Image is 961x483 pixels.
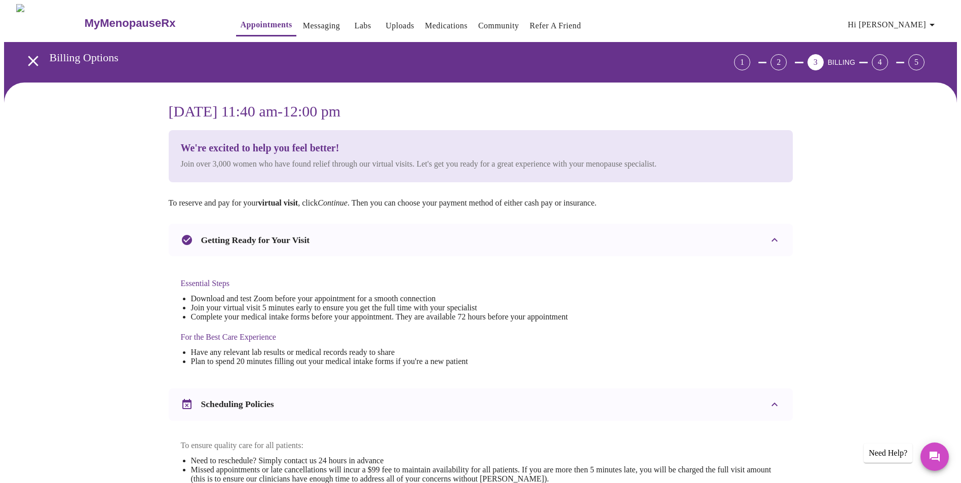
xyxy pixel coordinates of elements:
h4: Essential Steps [181,279,568,288]
li: Download and test Zoom before your appointment for a smooth connection [191,294,568,303]
div: Need Help? [864,444,912,463]
a: Labs [355,19,371,33]
div: 4 [872,54,888,70]
button: Hi [PERSON_NAME] [844,15,942,35]
p: To ensure quality care for all patients: [181,441,781,450]
a: Appointments [240,18,292,32]
h3: Getting Ready for Your Visit [201,235,310,246]
button: Medications [421,16,472,36]
a: MyMenopauseRx [83,6,216,41]
button: Refer a Friend [526,16,586,36]
li: Join your virtual visit 5 minutes early to ensure you get the full time with your specialist [191,303,568,312]
div: 3 [808,54,824,70]
button: Uploads [381,16,418,36]
h3: MyMenopauseRx [85,17,176,30]
div: 5 [908,54,925,70]
li: Plan to spend 20 minutes filling out your medical intake forms if you're a new patient [191,357,568,366]
button: open drawer [18,46,48,76]
a: Community [478,19,519,33]
span: BILLING [828,58,856,66]
h3: Billing Options [50,51,678,64]
h3: We're excited to help you feel better! [181,142,657,154]
a: Messaging [303,19,340,33]
div: Scheduling Policies [169,388,793,421]
button: Messaging [299,16,344,36]
li: Need to reschedule? Simply contact us 24 hours in advance [191,456,781,465]
button: Appointments [236,15,296,36]
div: 2 [771,54,787,70]
button: Messages [920,442,949,471]
span: Hi [PERSON_NAME] [848,18,938,32]
a: Uploads [386,19,414,33]
p: To reserve and pay for your , click . Then you can choose your payment method of either cash pay ... [169,198,793,208]
h4: For the Best Care Experience [181,333,568,342]
em: Continue [318,198,348,207]
img: MyMenopauseRx Logo [16,4,83,42]
div: 1 [734,54,750,70]
a: Refer a Friend [530,19,582,33]
h3: Scheduling Policies [201,399,274,410]
strong: virtual visit [258,198,298,207]
h3: [DATE] 11:40 am - 12:00 pm [169,103,793,120]
li: Complete your medical intake forms before your appointment. They are available 72 hours before yo... [191,312,568,321]
button: Labs [347,16,379,36]
p: Join over 3,000 women who have found relief through our virtual visits. Let's get you ready for a... [181,158,657,170]
button: Community [474,16,523,36]
li: Have any relevant lab results or medical records ready to share [191,348,568,357]
a: Medications [425,19,468,33]
div: Getting Ready for Your Visit [169,224,793,256]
